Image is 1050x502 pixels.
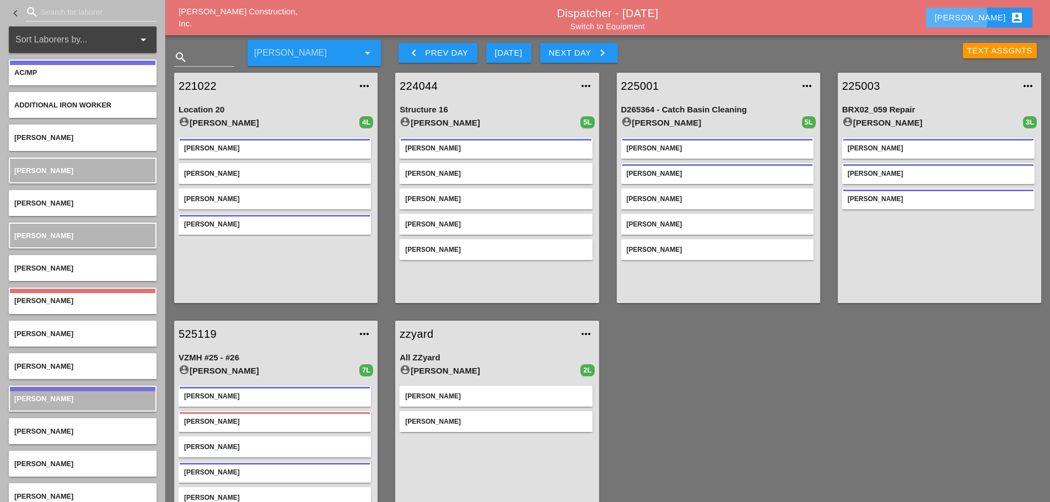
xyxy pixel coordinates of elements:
button: Prev Day [399,43,477,63]
div: 5L [580,116,594,128]
div: Prev Day [407,46,468,60]
div: [PERSON_NAME] [627,194,808,204]
i: more_horiz [358,327,371,341]
i: keyboard_arrow_right [596,46,609,60]
button: [DATE] [486,43,531,63]
div: [PERSON_NAME] [184,143,365,153]
span: [PERSON_NAME] [14,199,73,207]
span: [PERSON_NAME] [14,492,73,500]
button: Next Day [540,43,618,63]
i: search [174,51,187,64]
div: [PERSON_NAME] [400,116,580,129]
div: 5L [802,116,816,128]
div: 2L [580,364,594,376]
i: more_horiz [1021,79,1035,93]
div: [PERSON_NAME] [405,245,586,255]
a: 221022 [179,78,351,94]
div: [PERSON_NAME] [627,219,808,229]
div: [PERSON_NAME] [621,116,802,129]
span: [PERSON_NAME] [14,460,73,468]
div: D265364 - Catch Basin Cleaning [621,104,816,116]
span: [PERSON_NAME] [14,231,73,240]
div: 4L [359,116,373,128]
span: [PERSON_NAME] [14,296,73,305]
input: Search for laborer [41,3,141,21]
i: more_horiz [579,79,593,93]
div: [PERSON_NAME] [848,169,1029,179]
i: account_circle [179,116,190,127]
a: [PERSON_NAME] Construction, Inc. [179,7,298,29]
div: [PERSON_NAME] [627,245,808,255]
i: more_horiz [358,79,371,93]
div: Structure 16 [400,104,594,116]
div: BRX02_059 Repair [842,104,1037,116]
div: [PERSON_NAME] [627,169,808,179]
div: [PERSON_NAME] [179,364,359,377]
a: 225001 [621,78,794,94]
i: arrow_drop_down [137,33,150,46]
div: [PERSON_NAME] [405,169,586,179]
div: [DATE] [495,47,523,60]
div: VZMH #25 - #26 [179,352,373,364]
div: [PERSON_NAME] [184,391,365,401]
i: search [25,6,39,19]
i: more_horiz [800,79,814,93]
span: [PERSON_NAME] [14,427,73,435]
div: [PERSON_NAME] [405,391,586,401]
div: [PERSON_NAME] [184,467,365,477]
a: Switch to Equipment [570,22,645,31]
span: [PERSON_NAME] [14,133,73,142]
div: [PERSON_NAME] [627,143,808,153]
div: [PERSON_NAME] [184,417,365,427]
i: account_circle [400,364,411,375]
div: [PERSON_NAME] [179,116,359,129]
i: keyboard_arrow_left [407,46,421,60]
span: [PERSON_NAME] [14,330,73,338]
i: arrow_drop_down [361,46,374,60]
div: [PERSON_NAME] [184,194,365,204]
span: [PERSON_NAME] [14,264,73,272]
div: All ZZyard [400,352,594,364]
span: [PERSON_NAME] [14,166,73,175]
i: account_circle [842,116,853,127]
div: [PERSON_NAME] [848,143,1029,153]
div: [PERSON_NAME] [405,143,586,153]
i: account_circle [400,116,411,127]
a: Dispatcher - [DATE] [557,7,659,19]
div: 3L [1023,116,1037,128]
button: [PERSON_NAME] [926,8,1032,28]
span: AC/MP [14,68,37,77]
span: [PERSON_NAME] [14,362,73,370]
div: Text Assgnts [967,45,1033,57]
i: more_horiz [579,327,593,341]
div: [PERSON_NAME] [405,219,586,229]
i: account_circle [621,116,632,127]
div: [PERSON_NAME] [184,442,365,452]
div: [PERSON_NAME] [400,364,580,377]
a: 525119 [179,326,351,342]
button: Text Assgnts [963,43,1037,58]
span: Additional Iron Worker [14,101,111,109]
div: [PERSON_NAME] [848,194,1029,204]
a: 224044 [400,78,572,94]
div: 7L [359,364,373,376]
span: [PERSON_NAME] [14,395,73,403]
div: [PERSON_NAME] [184,169,365,179]
div: [PERSON_NAME] [184,219,365,229]
a: zzyard [400,326,572,342]
div: [PERSON_NAME] [842,116,1023,129]
a: 225003 [842,78,1015,94]
div: [PERSON_NAME] [935,11,1024,24]
div: [PERSON_NAME] [405,194,586,204]
div: [PERSON_NAME] [405,417,586,427]
i: account_circle [179,364,190,375]
div: Location 20 [179,104,373,116]
i: account_box [1010,11,1024,24]
div: Next Day [549,46,609,60]
i: keyboard_arrow_left [9,7,22,20]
